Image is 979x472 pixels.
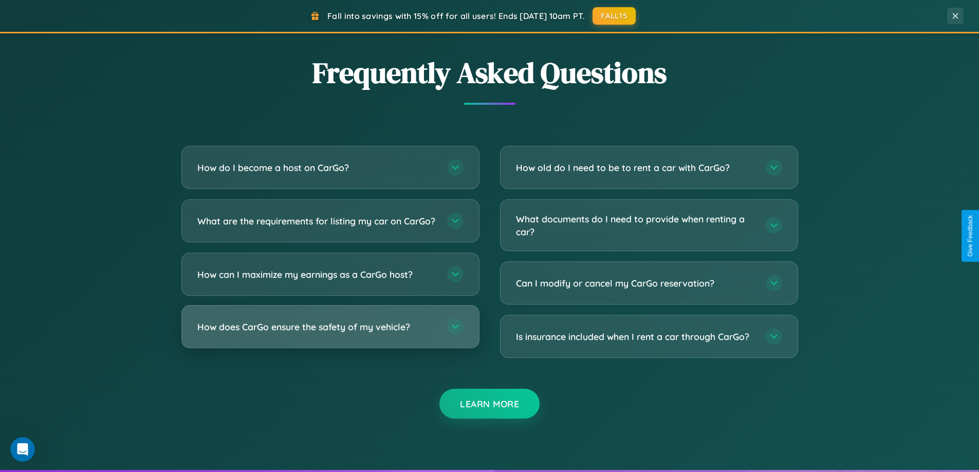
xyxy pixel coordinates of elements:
[516,161,755,174] h3: How old do I need to be to rent a car with CarGo?
[439,389,540,419] button: Learn More
[197,161,437,174] h3: How do I become a host on CarGo?
[197,268,437,281] h3: How can I maximize my earnings as a CarGo host?
[197,320,437,333] h3: How does CarGo ensure the safety of my vehicle?
[516,277,755,290] h3: Can I modify or cancel my CarGo reservation?
[516,330,755,343] h3: Is insurance included when I rent a car through CarGo?
[516,213,755,238] h3: What documents do I need to provide when renting a car?
[197,215,437,228] h3: What are the requirements for listing my car on CarGo?
[967,215,974,257] div: Give Feedback
[593,7,636,25] button: FALL15
[181,53,798,92] h2: Frequently Asked Questions
[327,11,585,21] span: Fall into savings with 15% off for all users! Ends [DATE] 10am PT.
[10,437,35,462] iframe: Intercom live chat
